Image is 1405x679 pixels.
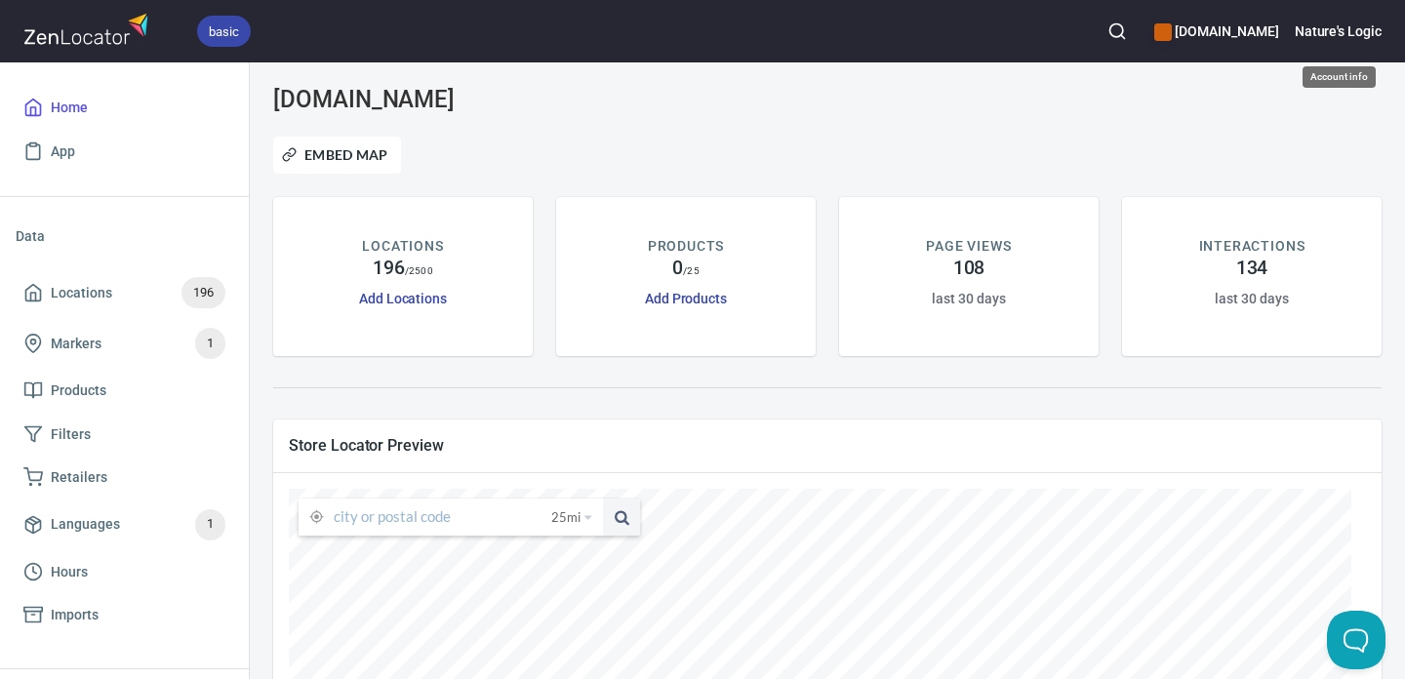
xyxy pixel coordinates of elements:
[1199,236,1305,257] p: INTERACTIONS
[645,291,727,306] a: Add Products
[1327,611,1385,669] iframe: Help Scout Beacon - Open
[16,499,233,550] a: Languages1
[683,263,699,278] p: / 25
[51,512,120,537] span: Languages
[16,550,233,594] a: Hours
[51,281,112,305] span: Locations
[16,593,233,637] a: Imports
[334,499,551,536] input: city or postal code
[551,499,581,536] span: 25 mi
[51,96,88,120] span: Home
[672,257,683,280] h4: 0
[932,288,1005,309] h6: last 30 days
[23,8,154,50] img: zenlocator
[51,465,107,490] span: Retailers
[926,236,1011,257] p: PAGE VIEWS
[16,130,233,174] a: App
[195,333,225,355] span: 1
[16,318,233,369] a: Markers1
[359,291,447,306] a: Add Locations
[1295,20,1382,42] h6: Nature's Logic
[1295,10,1382,53] button: Nature's Logic
[16,213,233,260] li: Data
[51,332,101,356] span: Markers
[648,236,725,257] p: PRODUCTS
[16,413,233,457] a: Filters
[51,560,88,584] span: Hours
[1154,10,1278,53] div: Manage your apps
[181,282,225,304] span: 196
[1236,257,1268,280] h4: 134
[51,379,106,403] span: Products
[16,456,233,499] a: Retailers
[51,422,91,447] span: Filters
[16,267,233,318] a: Locations196
[273,86,627,113] h3: [DOMAIN_NAME]
[362,236,443,257] p: LOCATIONS
[1215,288,1288,309] h6: last 30 days
[286,143,388,167] span: Embed Map
[953,257,985,280] h4: 108
[1096,10,1139,53] button: Search
[373,257,405,280] h4: 196
[16,86,233,130] a: Home
[289,435,1366,456] span: Store Locator Preview
[16,369,233,413] a: Products
[51,140,75,164] span: App
[195,513,225,536] span: 1
[197,16,251,47] div: basic
[51,603,99,627] span: Imports
[197,21,251,42] span: basic
[1154,23,1172,41] button: color-CE600E
[1154,20,1278,42] h6: [DOMAIN_NAME]
[273,137,401,174] button: Embed Map
[405,263,433,278] p: / 2500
